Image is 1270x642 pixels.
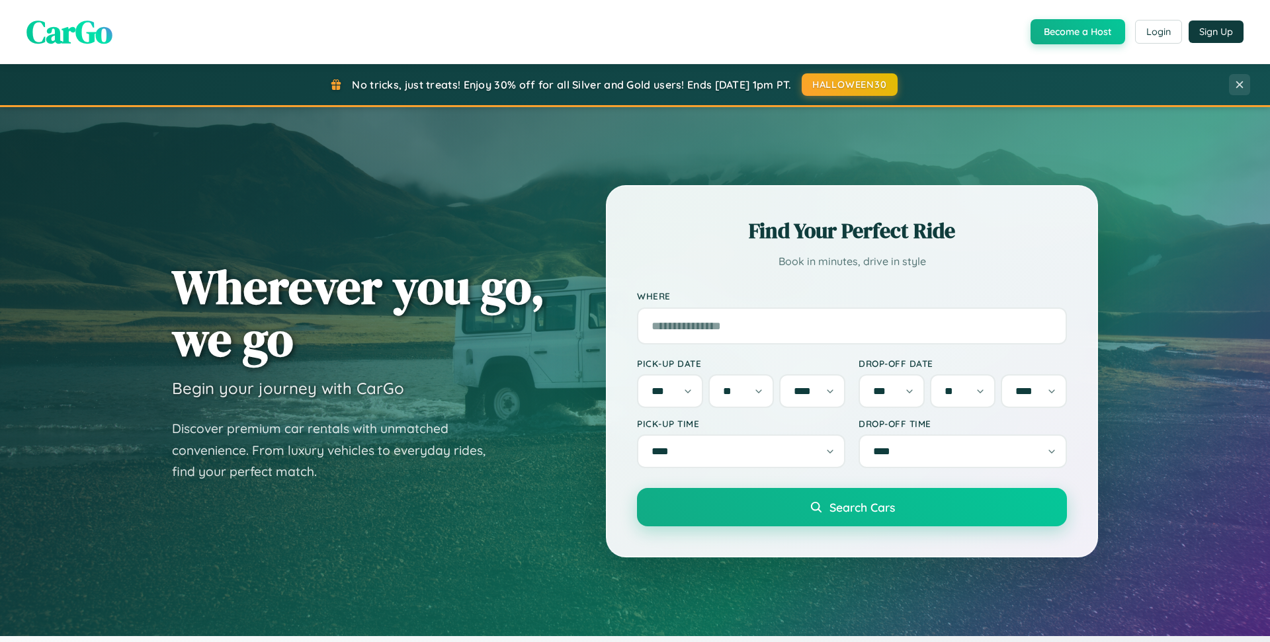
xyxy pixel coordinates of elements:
[859,418,1067,429] label: Drop-off Time
[637,488,1067,526] button: Search Cars
[859,358,1067,369] label: Drop-off Date
[637,216,1067,245] h2: Find Your Perfect Ride
[172,261,545,365] h1: Wherever you go, we go
[172,378,404,398] h3: Begin your journey with CarGo
[1189,20,1244,43] button: Sign Up
[802,73,898,96] button: HALLOWEEN30
[172,418,503,483] p: Discover premium car rentals with unmatched convenience. From luxury vehicles to everyday rides, ...
[1031,19,1125,44] button: Become a Host
[637,358,845,369] label: Pick-up Date
[637,291,1067,302] label: Where
[352,78,791,91] span: No tricks, just treats! Enjoy 30% off for all Silver and Gold users! Ends [DATE] 1pm PT.
[829,500,895,514] span: Search Cars
[637,418,845,429] label: Pick-up Time
[1135,20,1182,44] button: Login
[26,10,112,54] span: CarGo
[637,252,1067,271] p: Book in minutes, drive in style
